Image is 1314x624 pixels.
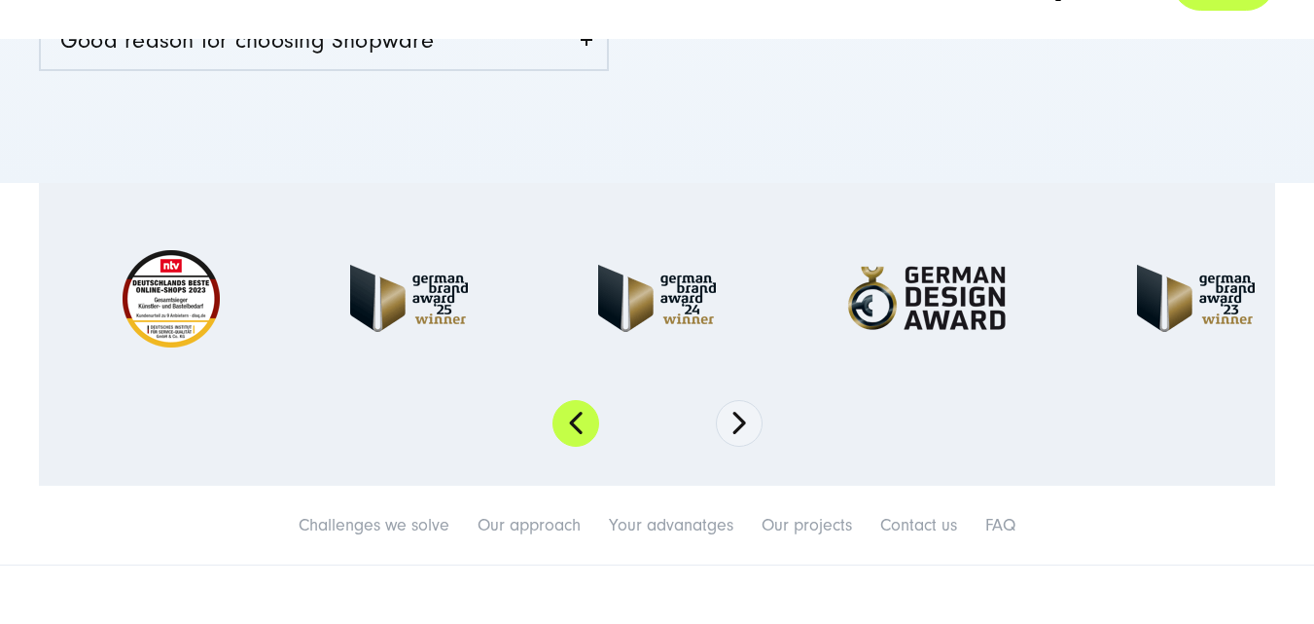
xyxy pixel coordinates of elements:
button: Previous [552,400,599,447]
button: Next [716,400,763,447]
a: Our projects [762,515,852,535]
img: German-Brand-Award - fullservice digital agentur SUNZINET [598,265,716,332]
a: Your advanatges [609,515,733,535]
a: FAQ [985,515,1015,535]
a: Our approach [478,515,581,535]
a: Contact us [880,515,957,535]
img: German Brand Award 2023 Winner - fullservice digital agentur SUNZINET [1137,265,1255,332]
a: Challenges we solve [299,515,449,535]
img: German Brand Award winner 2025 - Full Service Digital Agentur SUNZINET [350,265,468,332]
img: German-Design-Award - fullservice digital agentur SUNZINET [846,265,1007,332]
img: Deutschlands beste Online Shops 2023 - boesner - Kunde - SUNZINET [123,250,220,348]
a: Good reason for choosing Shopware [41,12,607,69]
